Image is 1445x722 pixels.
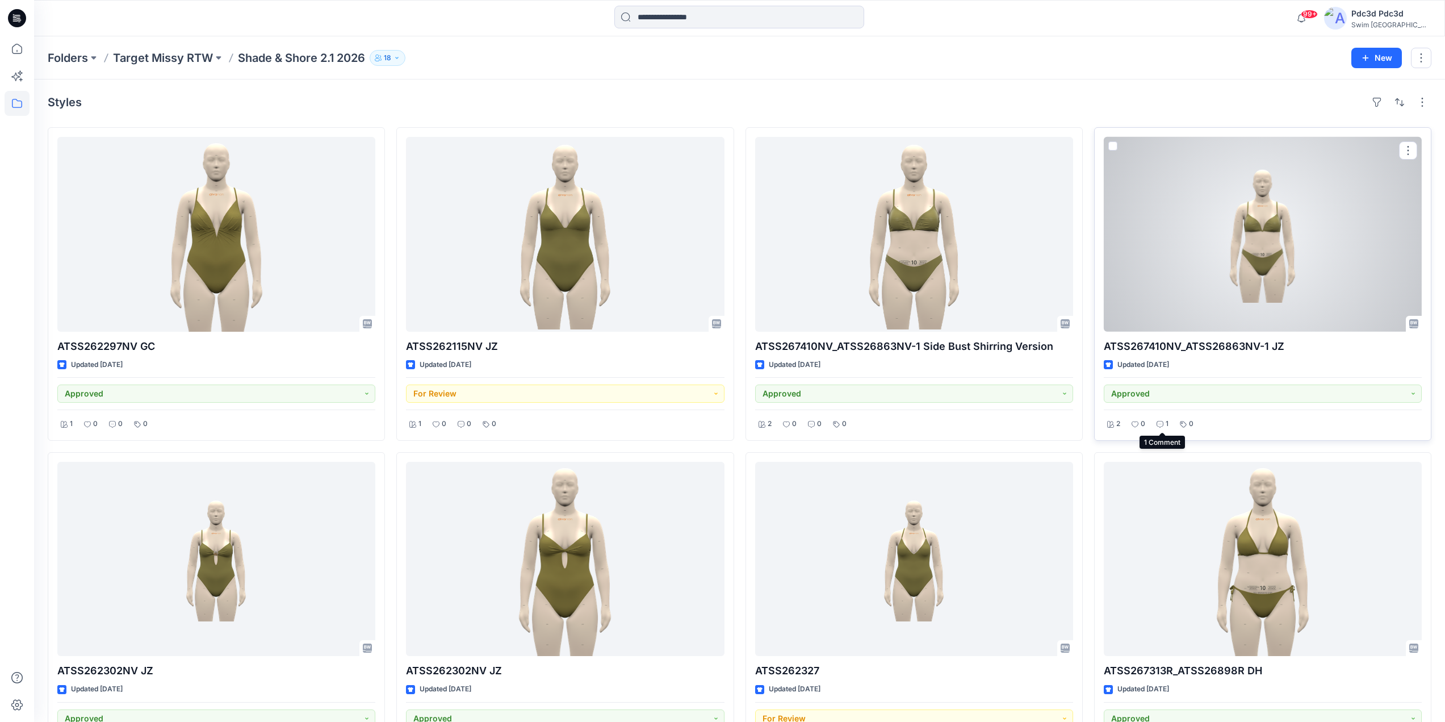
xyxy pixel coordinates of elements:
p: Updated [DATE] [769,683,820,695]
p: 0 [492,418,496,430]
p: ATSS262327 [755,663,1073,679]
p: 1 [1166,418,1168,430]
span: 99+ [1301,10,1318,19]
p: Updated [DATE] [769,359,820,371]
p: Updated [DATE] [1117,359,1169,371]
a: ATSS262297NV GC [57,137,375,332]
p: ATSS267410NV_ATSS26863NV-1 JZ [1104,339,1422,354]
p: ATSS262302NV JZ [57,663,375,679]
p: Updated [DATE] [420,359,471,371]
p: Updated [DATE] [71,683,123,695]
p: 0 [118,418,123,430]
button: New [1351,48,1402,68]
p: ATSS262115NV JZ [406,339,724,354]
a: ATSS262327 [755,462,1073,657]
p: 0 [1189,418,1193,430]
p: 0 [792,418,797,430]
div: Swim [GEOGRAPHIC_DATA] [1351,20,1431,29]
a: ATSS267410NV_ATSS26863NV-1 JZ [1104,137,1422,332]
p: 0 [842,418,847,430]
p: 0 [1141,418,1145,430]
p: ATSS262297NV GC [57,339,375,354]
p: Updated [DATE] [71,359,123,371]
button: 18 [370,50,405,66]
p: 0 [93,418,98,430]
p: ATSS267410NV_ATSS26863NV-1 Side Bust Shirring Version [755,339,1073,354]
p: Updated [DATE] [1117,683,1169,695]
div: Pdc3d Pdc3d [1351,7,1431,20]
p: 0 [143,418,148,430]
a: Target Missy RTW [113,50,213,66]
p: 2 [768,418,772,430]
p: 1 [70,418,73,430]
p: 18 [384,52,391,64]
a: ATSS267313R_ATSS26898R DH [1104,462,1422,657]
a: Folders [48,50,88,66]
p: 0 [442,418,446,430]
p: Updated [DATE] [420,683,471,695]
h4: Styles [48,95,82,109]
p: ATSS262302NV JZ [406,663,724,679]
a: ATSS262302NV JZ [406,462,724,657]
p: 2 [1116,418,1120,430]
p: 0 [817,418,822,430]
img: avatar [1324,7,1347,30]
p: 1 [418,418,421,430]
a: ATSS262115NV JZ [406,137,724,332]
p: Shade & Shore 2.1 2026 [238,50,365,66]
p: 0 [467,418,471,430]
a: ATSS262302NV JZ [57,462,375,657]
a: ATSS267410NV_ATSS26863NV-1 Side Bust Shirring Version [755,137,1073,332]
p: ATSS267313R_ATSS26898R DH [1104,663,1422,679]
